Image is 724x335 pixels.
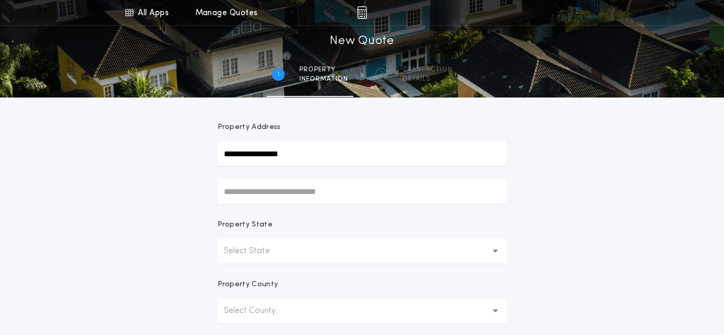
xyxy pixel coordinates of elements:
p: Select County [224,305,293,317]
span: Transaction [403,66,452,74]
h2: 1 [277,70,279,79]
p: Property Address [218,122,507,133]
span: information [299,75,348,83]
p: Select State [224,245,287,257]
button: Select County [218,298,507,323]
span: details [403,75,452,83]
span: Property [299,66,348,74]
button: Select State [218,239,507,264]
img: vs-icon [558,7,597,18]
h2: 2 [380,70,383,79]
h1: New Quote [330,33,394,50]
p: Property County [218,279,278,290]
img: img [357,6,367,19]
p: Property State [218,220,273,230]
